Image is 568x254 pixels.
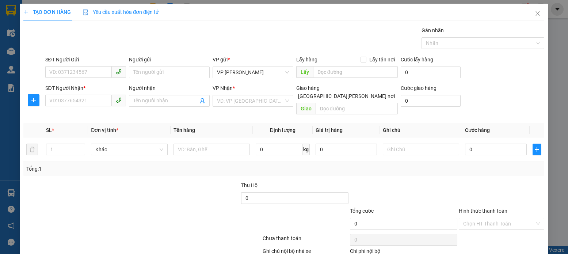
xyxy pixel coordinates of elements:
[302,144,310,155] span: kg
[262,234,349,247] div: Chưa thanh toán
[217,67,289,78] span: VP Trần Phú
[77,149,85,155] span: Decrease Value
[23,9,71,15] span: TẠO ĐƠN HÀNG
[116,69,122,75] span: phone
[422,27,444,33] label: Gán nhãn
[26,165,220,173] div: Tổng: 1
[26,144,38,155] button: delete
[401,85,437,91] label: Cước giao hàng
[380,123,462,137] th: Ghi chú
[401,95,461,107] input: Cước giao hàng
[79,150,84,155] span: down
[91,127,119,133] span: Đơn vị tính
[296,66,313,78] span: Lấy
[296,92,398,100] span: [GEOGRAPHIC_DATA][PERSON_NAME] nơi
[116,97,122,103] span: phone
[270,127,296,133] span: Định lượng
[401,57,434,62] label: Cước lấy hàng
[533,147,541,152] span: plus
[77,144,85,149] span: Increase Value
[129,56,210,64] div: Người gửi
[83,10,89,15] img: icon
[213,56,293,64] div: VP gửi
[96,144,163,155] span: Khác
[296,103,316,114] span: Giao
[383,144,460,155] input: Ghi Chú
[213,85,233,91] span: VP Nhận
[535,11,541,16] span: close
[316,127,343,133] span: Giá trị hàng
[83,9,159,15] span: Yêu cầu xuất hóa đơn điện tử
[533,144,541,155] button: plus
[465,127,490,133] span: Cước hàng
[316,103,398,114] input: Dọc đường
[45,84,126,92] div: SĐT Người Nhận
[528,4,548,24] button: Close
[241,182,258,188] span: Thu Hộ
[459,208,507,214] label: Hình thức thanh toán
[79,145,84,149] span: up
[46,127,52,133] span: SL
[316,144,377,155] input: 0
[45,56,126,64] div: SĐT Người Gửi
[129,84,210,92] div: Người nhận
[296,85,320,91] span: Giao hàng
[367,56,398,64] span: Lấy tận nơi
[174,127,195,133] span: Tên hàng
[313,66,398,78] input: Dọc đường
[174,144,250,155] input: VD: Bàn, Ghế
[296,57,317,62] span: Lấy hàng
[401,67,461,78] input: Cước lấy hàng
[23,10,28,15] span: plus
[199,98,205,104] span: user-add
[28,94,39,106] button: plus
[28,97,39,103] span: plus
[350,208,374,214] span: Tổng cước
